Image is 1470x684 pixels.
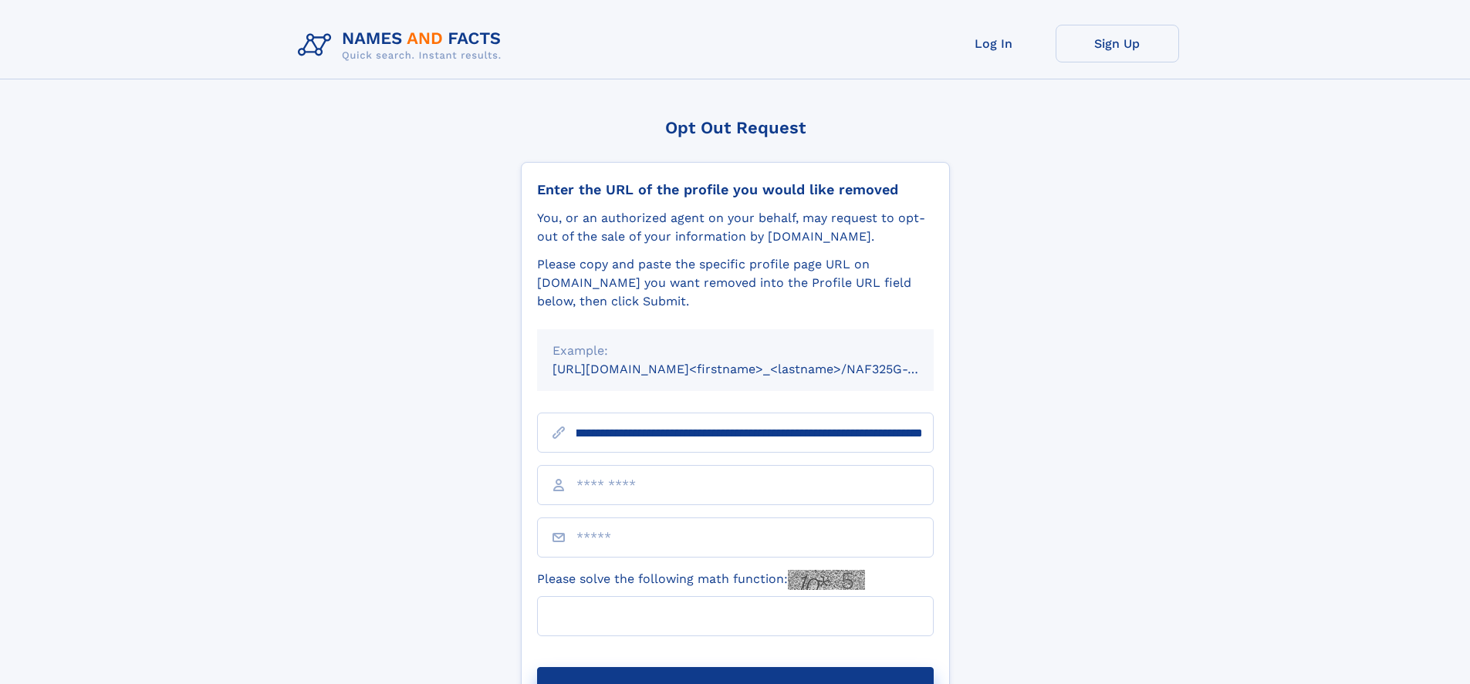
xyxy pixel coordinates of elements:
[537,181,934,198] div: Enter the URL of the profile you would like removed
[537,255,934,311] div: Please copy and paste the specific profile page URL on [DOMAIN_NAME] you want removed into the Pr...
[932,25,1056,62] a: Log In
[292,25,514,66] img: Logo Names and Facts
[537,570,865,590] label: Please solve the following math function:
[521,118,950,137] div: Opt Out Request
[1056,25,1179,62] a: Sign Up
[553,362,963,376] small: [URL][DOMAIN_NAME]<firstname>_<lastname>/NAF325G-xxxxxxxx
[537,209,934,246] div: You, or an authorized agent on your behalf, may request to opt-out of the sale of your informatio...
[553,342,918,360] div: Example:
